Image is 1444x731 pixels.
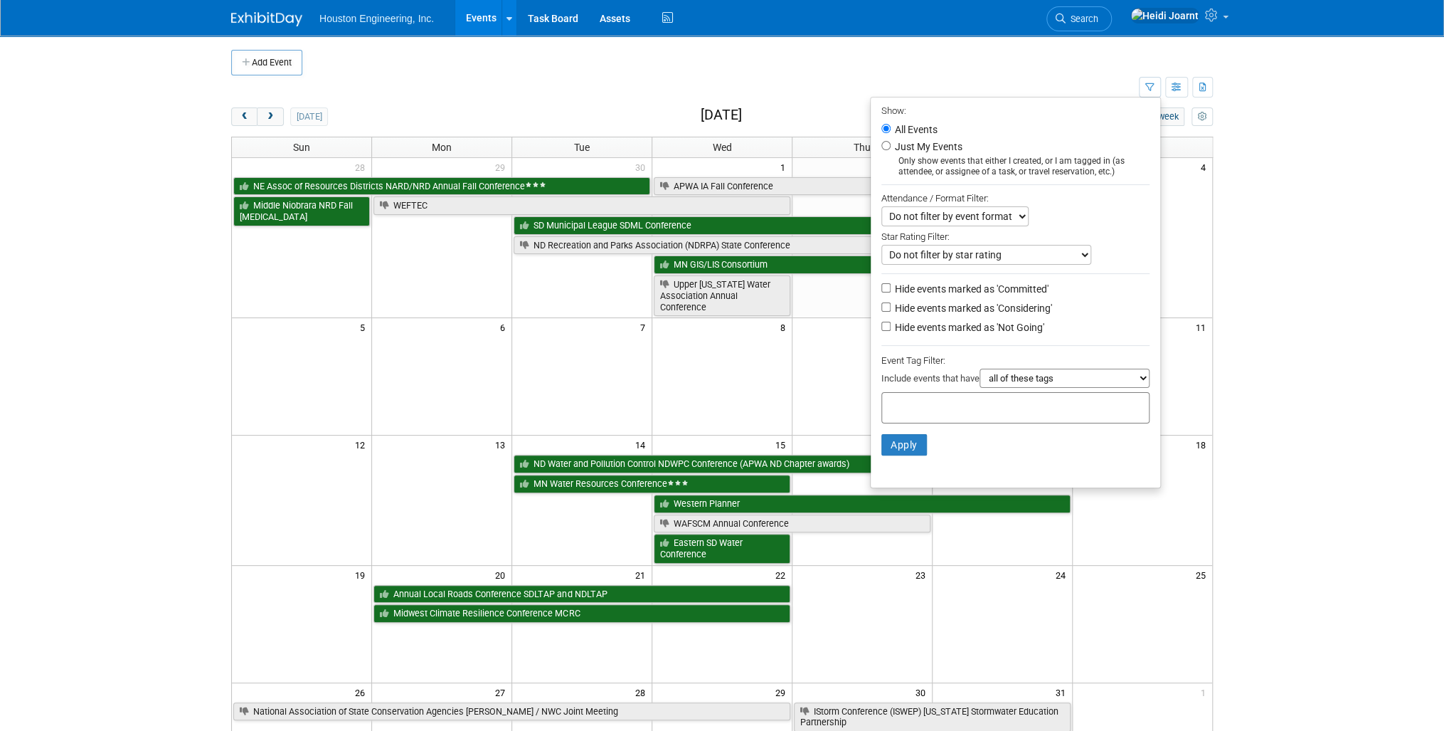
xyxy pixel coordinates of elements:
button: Apply [881,434,927,456]
a: ND Water and Pollution Control NDWPC Conference (APWA ND Chapter awards) [514,455,930,473]
label: Just My Events [892,140,962,154]
button: prev [231,107,258,126]
span: 29 [494,158,511,176]
span: 12 [354,436,371,453]
span: 20 [494,566,511,584]
span: 15 [774,436,792,453]
span: 14 [634,436,652,453]
img: Heidi Joarnt [1130,8,1199,23]
span: 8 [779,318,792,336]
div: Attendance / Format Filter: [881,190,1150,206]
span: 28 [354,158,371,176]
div: Star Rating Filter: [881,226,1150,245]
div: Event Tag Filter: [881,352,1150,369]
span: Wed [712,142,731,153]
span: 23 [914,566,932,584]
span: 26 [354,683,371,701]
span: Search [1066,14,1098,24]
span: 31 [1054,683,1072,701]
span: Houston Engineering, Inc. [319,13,434,24]
label: Hide events marked as 'Considering' [892,301,1052,315]
a: Western Planner [654,495,1071,513]
label: Hide events marked as 'Committed' [892,282,1049,296]
label: All Events [892,125,938,135]
a: Annual Local Roads Conference SDLTAP and NDLTAP [373,585,790,604]
a: NE Assoc of Resources Districts NARD/NRD Annual Fall Conference [233,177,650,196]
i: Personalize Calendar [1197,112,1206,122]
a: ND Recreation and Parks Association (NDRPA) State Conference [514,236,930,255]
a: MN GIS/LIS Consortium [654,256,1071,274]
a: Upper [US_STATE] Water Association Annual Conference [654,275,790,316]
span: Sun [293,142,310,153]
span: 1 [779,158,792,176]
span: 22 [774,566,792,584]
span: 28 [634,683,652,701]
a: Midwest Climate Resilience Conference MCRC [373,604,790,623]
span: 18 [1194,436,1212,453]
label: Hide events marked as 'Not Going' [892,320,1044,335]
span: 30 [634,158,652,176]
span: 6 [499,318,511,336]
button: [DATE] [290,107,328,126]
span: Mon [432,142,452,153]
img: ExhibitDay [231,12,302,26]
span: 19 [354,566,371,584]
span: 4 [1199,158,1212,176]
button: Add Event [231,50,302,75]
a: WEFTEC [373,196,790,215]
span: 1 [1199,683,1212,701]
span: 24 [1054,566,1072,584]
a: MN Water Resources Conference [514,475,790,493]
button: myCustomButton [1191,107,1213,126]
span: 25 [1194,566,1212,584]
a: National Association of State Conservation Agencies [PERSON_NAME] / NWC Joint Meeting [233,703,790,721]
span: Thu [854,142,871,153]
a: Middle Niobrara NRD Fall [MEDICAL_DATA] [233,196,370,226]
span: 5 [359,318,371,336]
a: Eastern SD Water Conference [654,534,790,563]
span: 27 [494,683,511,701]
h2: [DATE] [701,107,742,123]
div: Show: [881,101,1150,119]
a: WAFSCM Annual Conference [654,515,930,533]
span: 21 [634,566,652,584]
div: Only show events that either I created, or I am tagged in (as attendee, or assignee of a task, or... [881,156,1150,177]
a: Search [1046,6,1112,31]
span: 11 [1194,318,1212,336]
span: 13 [494,436,511,453]
span: 30 [914,683,932,701]
span: 29 [774,683,792,701]
div: Include events that have [881,369,1150,392]
span: 7 [639,318,652,336]
span: Tue [574,142,590,153]
button: week [1152,107,1184,126]
button: next [257,107,283,126]
a: APWA IA Fall Conference [654,177,1071,196]
a: SD Municipal League SDML Conference [514,216,1070,235]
